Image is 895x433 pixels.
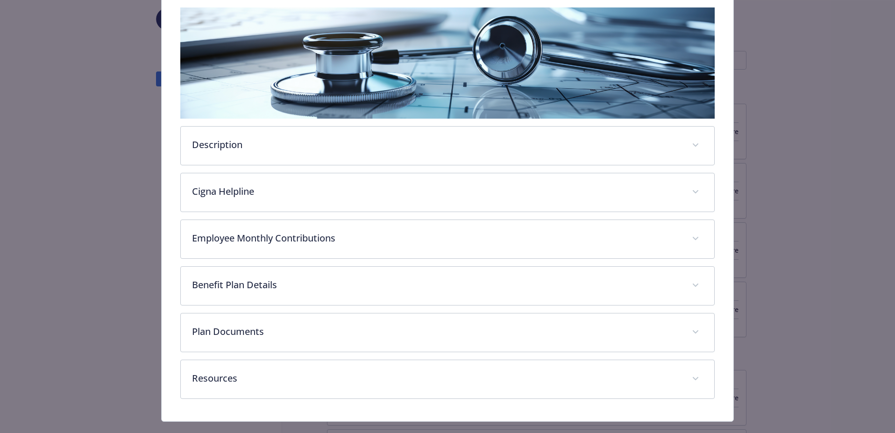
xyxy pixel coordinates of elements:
div: Resources [181,360,714,398]
div: Employee Monthly Contributions [181,220,714,258]
p: Benefit Plan Details [192,278,681,292]
p: Description [192,138,681,152]
img: banner [180,7,715,119]
div: Cigna Helpline [181,173,714,212]
p: Cigna Helpline [192,185,681,199]
div: Description [181,127,714,165]
p: Plan Documents [192,325,681,339]
div: Benefit Plan Details [181,267,714,305]
div: Plan Documents [181,313,714,352]
p: Resources [192,371,681,385]
p: Employee Monthly Contributions [192,231,681,245]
